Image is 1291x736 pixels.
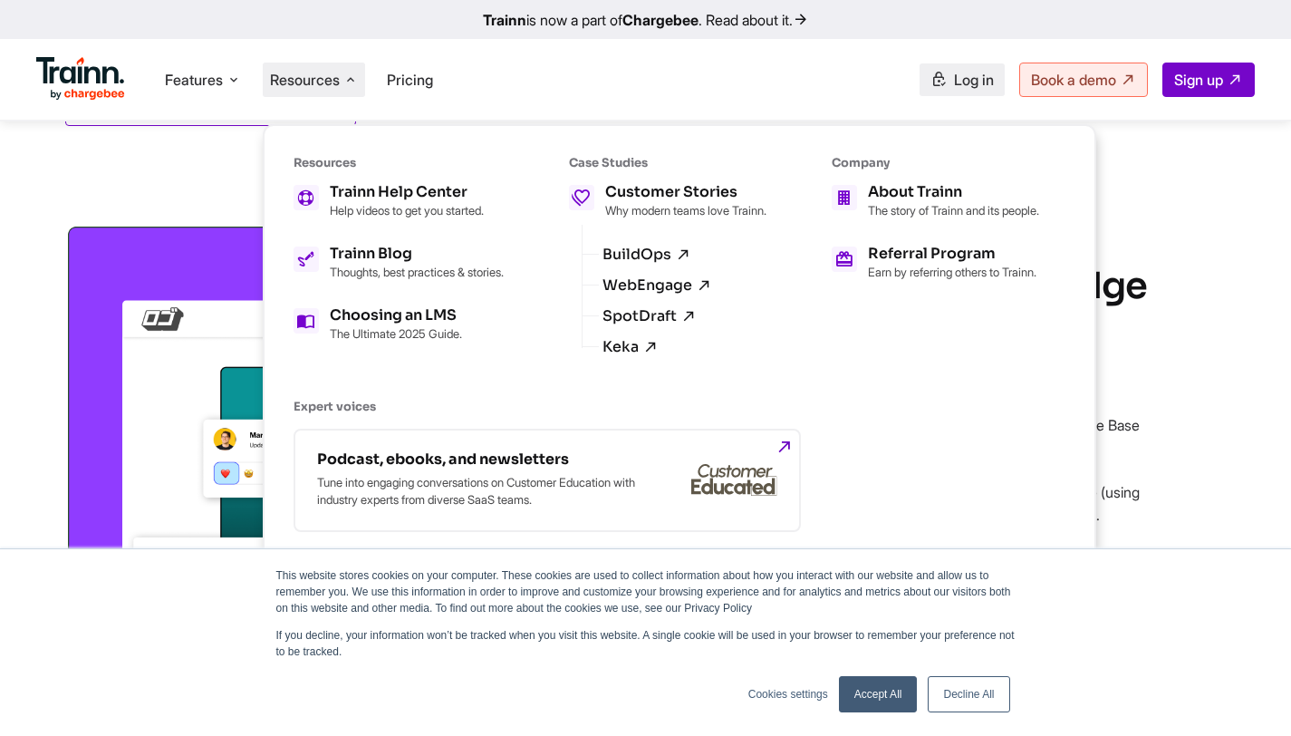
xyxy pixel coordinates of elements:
[569,155,766,170] h6: Case Studies
[868,185,1039,199] h5: About Trainn
[605,185,766,199] h5: Customer Stories
[1031,71,1116,89] span: Book a demo
[569,185,766,218] a: Customer Stories Why modern teams love Trainn.
[483,11,526,29] b: Trainn
[691,464,777,497] img: customer-educated-gray.b42eccd.svg
[832,247,1039,279] a: Referral Program Earn by referring others to Trainn.
[748,686,828,702] a: Cookies settings
[330,326,462,341] p: The Ultimate 2025 Guide.
[276,567,1016,616] p: This website stores cookies on your computer. These cookies are used to collect information about...
[270,70,340,90] span: Resources
[36,57,125,101] img: Trainn Logo
[294,429,801,532] a: Podcast, ebooks, and newsletters Tune into engaging conversations on Customer Education with indu...
[330,203,484,218] p: Help videos to get you started.
[602,308,697,324] a: SpotDraft
[1162,63,1255,97] a: Sign up
[294,308,504,341] a: Choosing an LMS The Ultimate 2025 Guide.
[605,203,766,218] p: Why modern teams love Trainn.
[954,71,994,89] span: Log in
[330,247,504,261] h5: Trainn Blog
[832,185,1039,218] a: About Trainn The story of Trainn and its people.
[294,155,504,170] h6: Resources
[602,277,712,294] a: WebEngage
[868,247,1036,261] h5: Referral Program
[839,676,918,712] a: Accept All
[920,63,1005,96] a: Log in
[294,185,504,218] a: Trainn Help Center Help videos to get you started.
[294,247,504,279] a: Trainn Blog Thoughts, best practices & stories.
[387,71,433,89] a: Pricing
[868,265,1036,279] p: Earn by referring others to Trainn.
[928,676,1009,712] a: Decline All
[330,265,504,279] p: Thoughts, best practices & stories.
[276,627,1016,660] p: If you decline, your information won’t be tracked when you visit this website. A single cookie wi...
[602,339,659,355] a: Keka
[602,247,691,263] a: BuildOps
[330,185,484,199] h5: Trainn Help Center
[1174,71,1223,89] span: Sign up
[622,11,698,29] b: Chargebee
[294,399,1039,414] h6: Expert voices
[832,155,1039,170] h6: Company
[868,203,1039,218] p: The story of Trainn and its people.
[317,474,643,508] p: Tune into engaging conversations on Customer Education with industry experts from diverse SaaS te...
[65,224,652,715] img: Group videos into a Video Hub
[1019,63,1148,97] a: Book a demo
[317,452,643,467] h5: Podcast, ebooks, and newsletters
[165,70,223,90] span: Features
[330,308,462,323] h5: Choosing an LMS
